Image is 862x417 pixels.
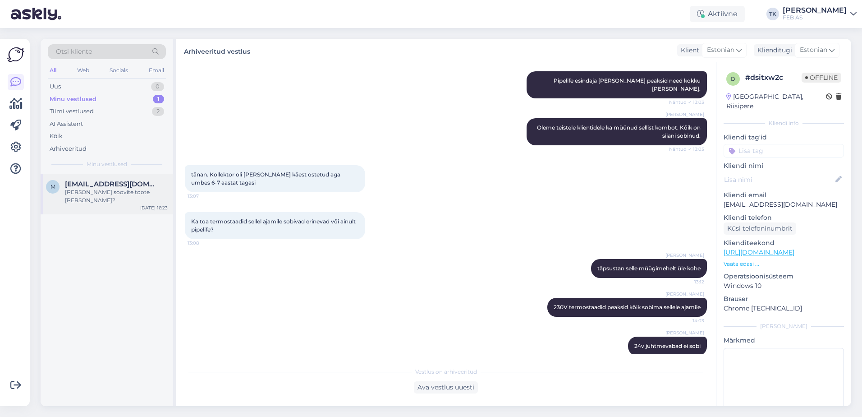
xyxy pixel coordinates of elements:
span: [PERSON_NAME] [665,111,704,118]
div: FEB AS [783,14,847,21]
p: Kliendi email [724,190,844,200]
span: 14:03 [670,317,704,324]
div: Klienditugi [754,46,792,55]
div: Kliendi info [724,119,844,127]
span: 13:08 [188,240,221,246]
span: d [731,75,735,82]
div: All [48,65,58,76]
div: 2 [152,107,164,116]
div: # dsitxw2c [745,72,802,83]
span: 13:07 [188,193,221,199]
span: Otsi kliente [56,47,92,56]
p: Klienditeekond [724,238,844,248]
span: Ka toa termostaadid sellel ajamile sobivad erinevad või ainult pipelife? [191,218,357,233]
a: [URL][DOMAIN_NAME] [724,248,794,256]
span: Pipelife esindaja [PERSON_NAME] peaksid need kokku [PERSON_NAME]. [554,77,702,92]
span: Nähtud ✓ 13:03 [669,99,704,106]
p: Operatsioonisüsteem [724,272,844,281]
label: Arhiveeritud vestlus [184,44,250,56]
div: Web [75,65,91,76]
p: Windows 10 [724,281,844,291]
span: 230V termostaadid peaksid kõik sobima sellele ajamile [554,304,701,310]
div: Socials [108,65,130,76]
span: tänan. Kollektor oli [PERSON_NAME] käest ostetud aga umbes 6-7 aastat tagasi [191,171,342,186]
div: [DATE] 16:23 [140,204,168,211]
div: [PERSON_NAME] soovite toote [PERSON_NAME]? [65,188,168,204]
span: m [50,183,55,190]
div: Uus [50,82,61,91]
span: Estonian [707,45,734,55]
a: [PERSON_NAME]FEB AS [783,7,857,21]
div: [GEOGRAPHIC_DATA], Riisipere [726,92,826,111]
span: Oleme teistele klientidele ka müünud sellist kombot. Kõik on siiani sobinud. [537,124,702,139]
p: Chrome [TECHNICAL_ID] [724,304,844,313]
div: AI Assistent [50,120,83,129]
div: [PERSON_NAME] [783,7,847,14]
div: Kõik [50,132,63,141]
span: mkpaadielekter@gmail.com [65,180,159,188]
span: 13:12 [670,278,704,285]
span: Nähtud ✓ 13:05 [669,146,704,153]
input: Lisa nimi [724,175,834,185]
p: Kliendi tag'id [724,133,844,142]
span: Estonian [800,45,827,55]
div: Aktiivne [690,6,745,22]
span: täpsustan selle müügimehelt üle kohe [597,265,701,272]
p: Kliendi telefon [724,213,844,222]
div: Klient [677,46,699,55]
p: [EMAIL_ADDRESS][DOMAIN_NAME] [724,200,844,209]
div: Küsi telefoninumbrit [724,222,796,235]
span: [PERSON_NAME] [665,329,704,336]
img: Askly Logo [7,46,24,63]
div: TK [766,8,779,20]
div: 0 [151,82,164,91]
span: Minu vestlused [87,160,127,168]
p: Kliendi nimi [724,161,844,171]
span: Offline [802,73,841,83]
p: Vaata edasi ... [724,260,844,268]
span: [PERSON_NAME] [665,291,704,297]
span: Vestlus on arhiveeritud [415,368,477,376]
div: 1 [153,95,164,104]
div: Email [147,65,166,76]
div: Minu vestlused [50,95,96,104]
div: [PERSON_NAME] [724,322,844,330]
div: Tiimi vestlused [50,107,94,116]
span: [PERSON_NAME] [665,252,704,259]
p: Märkmed [724,336,844,345]
p: Brauser [724,294,844,304]
div: Ava vestlus uuesti [414,381,478,394]
span: 24v juhtmevabad ei sobi [634,343,701,349]
div: Arhiveeritud [50,144,87,153]
input: Lisa tag [724,144,844,158]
